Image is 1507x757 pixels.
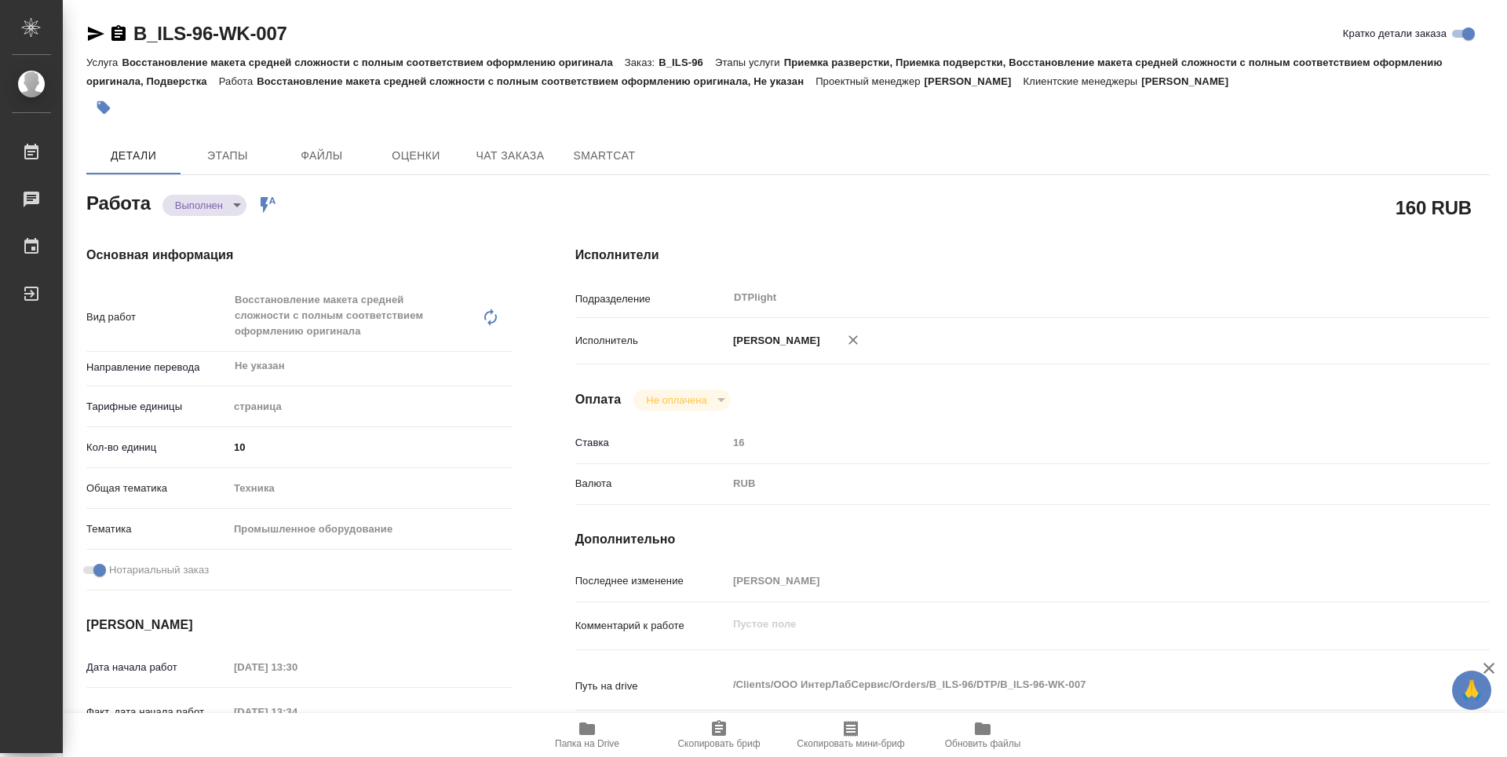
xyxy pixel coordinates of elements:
span: Оценки [378,146,454,166]
span: Скопировать мини-бриф [797,738,904,749]
button: Обновить файлы [917,713,1049,757]
span: Обновить файлы [945,738,1021,749]
button: Добавить тэг [86,90,121,125]
a: B_ILS-96-WK-007 [133,23,287,44]
button: Скопировать мини-бриф [785,713,917,757]
p: Клиентские менеджеры [1024,75,1142,87]
p: Тематика [86,521,228,537]
button: Удалить исполнителя [836,323,870,357]
h2: 160 RUB [1396,194,1472,221]
p: Подразделение [575,291,728,307]
p: Работа [219,75,257,87]
p: Ставка [575,435,728,451]
input: Пустое поле [728,569,1414,592]
input: Пустое поле [228,656,366,678]
span: Этапы [190,146,265,166]
p: Кол-во единиц [86,440,228,455]
p: [PERSON_NAME] [728,333,820,349]
p: Направление перевода [86,360,228,375]
button: 🙏 [1452,671,1491,710]
span: Чат заказа [473,146,548,166]
div: RUB [728,470,1414,497]
span: SmartCat [567,146,642,166]
div: страница [228,393,513,420]
p: Исполнитель [575,333,728,349]
h4: Основная информация [86,246,513,265]
p: Тарифные единицы [86,399,228,415]
span: 🙏 [1458,674,1485,707]
button: Скопировать ссылку [109,24,128,43]
p: Валюта [575,476,728,492]
p: Общая тематика [86,481,228,496]
span: Файлы [284,146,359,166]
button: Скопировать ссылку для ЯМессенджера [86,24,105,43]
p: [PERSON_NAME] [925,75,1024,87]
p: Факт. дата начала работ [86,704,228,720]
p: Этапы услуги [715,57,784,68]
div: Техника [228,475,513,502]
button: Папка на Drive [521,713,653,757]
div: Выполнен [162,195,246,216]
span: Кратко детали заказа [1343,26,1447,42]
h4: [PERSON_NAME] [86,616,513,634]
p: Путь на drive [575,678,728,694]
h4: Дополнительно [575,530,1490,549]
p: Проектный менеджер [816,75,924,87]
p: Услуга [86,57,122,68]
p: Последнее изменение [575,573,728,589]
div: Выполнен [633,389,730,411]
button: Скопировать бриф [653,713,785,757]
span: Папка на Drive [555,738,619,749]
input: Пустое поле [728,431,1414,454]
p: Дата начала работ [86,660,228,675]
button: Выполнен [170,199,228,212]
h2: Работа [86,188,151,216]
p: B_ILS-96 [659,57,715,68]
p: Заказ: [625,57,659,68]
span: Нотариальный заказ [109,562,209,578]
input: Пустое поле [228,700,366,723]
button: Не оплачена [641,393,711,407]
h4: Оплата [575,390,622,409]
p: Комментарий к работе [575,618,728,634]
h4: Исполнители [575,246,1490,265]
span: Детали [96,146,171,166]
span: Скопировать бриф [677,738,760,749]
textarea: /Clients/ООО ИнтерЛабСервис/Orders/B_ILS-96/DTP/B_ILS-96-WK-007 [728,671,1414,698]
input: ✎ Введи что-нибудь [228,436,513,459]
div: Промышленное оборудование [228,516,513,543]
p: Восстановление макета средней сложности с полным соответствием оформлению оригинала [122,57,624,68]
p: [PERSON_NAME] [1141,75,1240,87]
p: Вид работ [86,309,228,325]
p: Восстановление макета средней сложности с полным соответствием оформлению оригинала, Не указан [257,75,816,87]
